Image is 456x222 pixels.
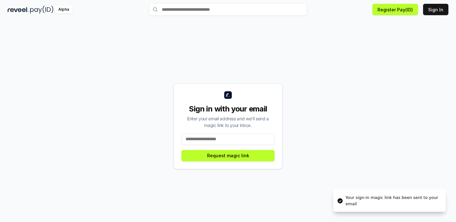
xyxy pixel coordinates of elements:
button: Sign In [423,4,448,15]
div: Alpha [55,6,73,14]
img: logo_small [224,91,232,99]
img: pay_id [30,6,54,14]
button: Register Pay(ID) [372,4,418,15]
button: Request magic link [181,150,275,161]
div: Your sign-in magic link has been sent to your email [345,195,441,207]
div: Sign in with your email [181,104,275,114]
div: Enter your email address and we’ll send a magic link to your inbox. [181,115,275,129]
img: reveel_dark [8,6,29,14]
